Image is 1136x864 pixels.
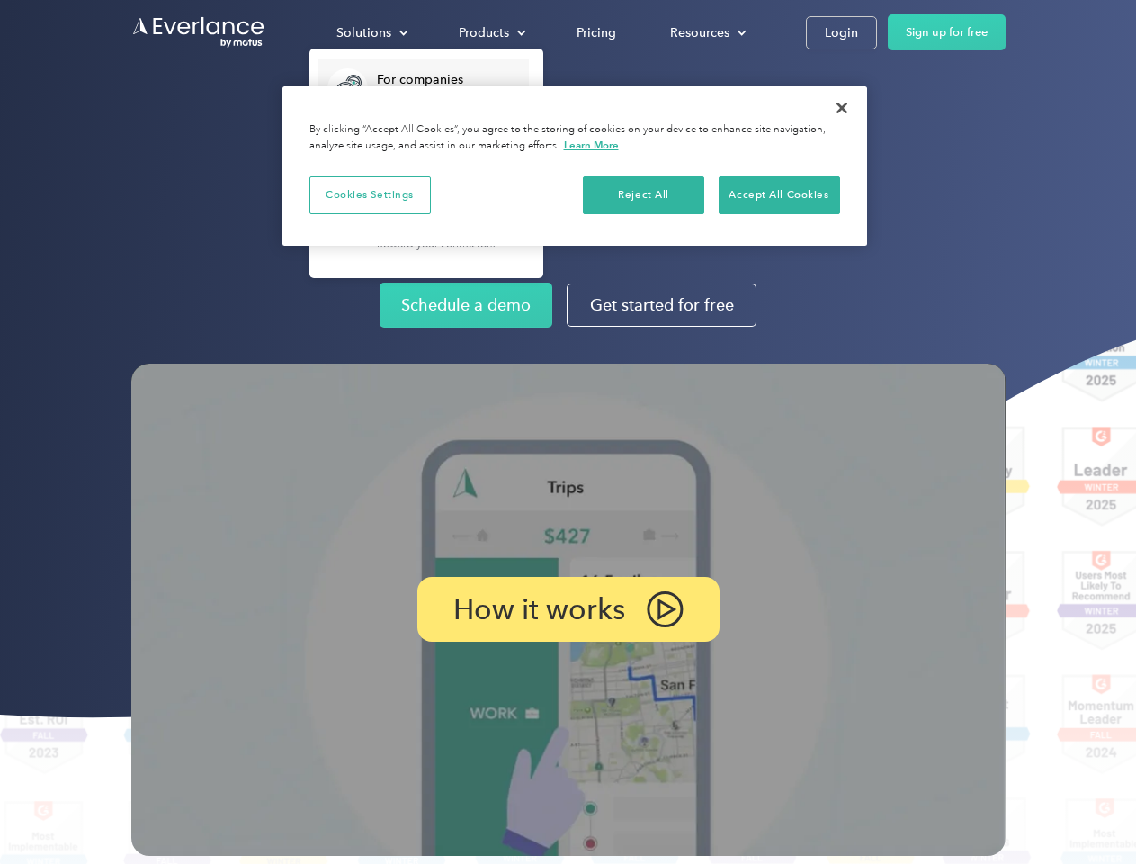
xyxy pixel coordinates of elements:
[564,139,619,151] a: More information about your privacy, opens in a new tab
[309,176,431,214] button: Cookies Settings
[282,86,867,246] div: Cookie banner
[132,107,223,145] input: Submit
[825,22,858,44] div: Login
[309,122,840,154] div: By clicking “Accept All Cookies”, you agree to the storing of cookies on your device to enhance s...
[670,22,729,44] div: Resources
[888,14,1006,50] a: Sign up for free
[453,598,625,620] p: How it works
[318,17,423,49] div: Solutions
[822,88,862,128] button: Close
[652,17,761,49] div: Resources
[806,16,877,49] a: Login
[380,283,552,328] a: Schedule a demo
[131,15,266,49] a: Go to homepage
[577,22,616,44] div: Pricing
[567,283,756,327] a: Get started for free
[318,59,529,118] a: For companiesEasy vehicle reimbursements
[377,71,520,89] div: For companies
[309,49,543,278] nav: Solutions
[459,22,509,44] div: Products
[559,17,634,49] a: Pricing
[336,22,391,44] div: Solutions
[719,176,840,214] button: Accept All Cookies
[282,86,867,246] div: Privacy
[441,17,541,49] div: Products
[583,176,704,214] button: Reject All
